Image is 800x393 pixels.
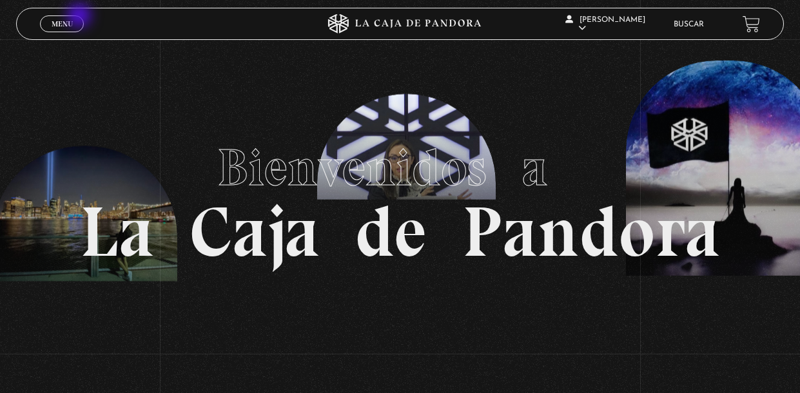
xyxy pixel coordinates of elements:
a: View your shopping cart [743,15,760,33]
span: Menu [52,20,73,28]
a: Buscar [674,21,704,28]
span: [PERSON_NAME] [565,16,645,32]
span: Bienvenidos a [217,137,583,198]
h1: La Caja de Pandora [80,126,720,267]
span: Cerrar [47,31,77,40]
